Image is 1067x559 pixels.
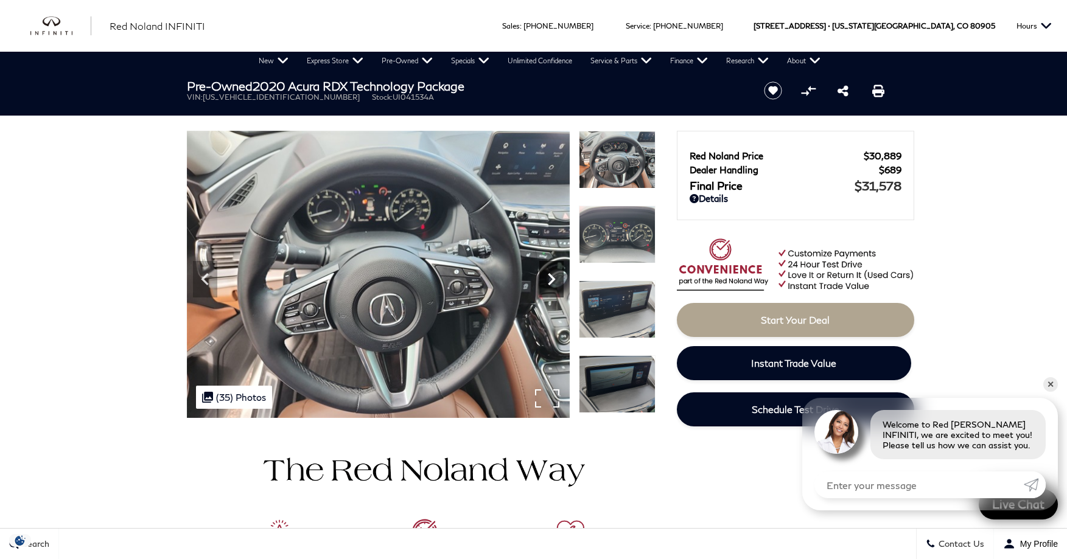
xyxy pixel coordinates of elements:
a: Express Store [298,52,373,70]
section: Click to Open Cookie Consent Modal [6,534,34,547]
div: Next [539,261,564,297]
a: Dealer Handling $689 [690,164,901,175]
a: Unlimited Confidence [499,52,581,70]
a: About [778,52,830,70]
span: Sales [502,21,520,30]
a: Service & Parts [581,52,661,70]
img: Opt-Out Icon [6,534,34,547]
a: Finance [661,52,717,70]
span: Contact Us [936,539,984,549]
a: Submit [1024,471,1046,498]
a: [STREET_ADDRESS] • [US_STATE][GEOGRAPHIC_DATA], CO 80905 [754,21,995,30]
span: Instant Trade Value [751,357,836,369]
span: Service [626,21,649,30]
div: (35) Photos [196,386,272,409]
div: Welcome to Red [PERSON_NAME] INFINITI, we are excited to meet you! Please tell us how we can assi... [870,410,1046,459]
img: Used 2020 Platinum White Pearl Acura Technology Package image 20 [579,206,656,263]
nav: Main Navigation [250,52,830,70]
img: Used 2020 Platinum White Pearl Acura Technology Package image 21 [579,280,656,338]
a: Research [717,52,778,70]
span: Search [19,539,49,549]
a: Specials [442,52,499,70]
img: Agent profile photo [814,410,858,454]
div: Previous [193,261,217,297]
span: Red Noland INFINITI [110,20,205,32]
span: Stock: [372,92,393,102]
strong: Pre-Owned [187,78,253,93]
input: Enter your message [814,471,1024,498]
a: Schedule Test Drive [677,392,914,426]
img: Used 2020 Platinum White Pearl Acura Technology Package image 19 [187,131,570,418]
img: Used 2020 Platinum White Pearl Acura Technology Package image 19 [579,131,656,189]
h1: 2020 Acura RDX Technology Package [187,79,744,92]
span: Final Price [690,179,855,192]
a: Final Price $31,578 [690,178,901,193]
a: [PHONE_NUMBER] [523,21,593,30]
a: Red Noland Price $30,889 [690,150,901,161]
span: My Profile [1015,539,1058,549]
button: Save vehicle [760,81,786,100]
button: Compare Vehicle [799,82,817,100]
a: Start Your Deal [677,303,914,337]
a: Print this Pre-Owned 2020 Acura RDX Technology Package [872,83,884,98]
span: $689 [879,164,901,175]
a: infiniti [30,16,91,36]
span: Start Your Deal [761,314,830,325]
a: Red Noland INFINITI [110,19,205,33]
a: Pre-Owned [373,52,442,70]
img: INFINITI [30,16,91,36]
span: Schedule Test Drive [752,403,839,415]
span: : [649,21,651,30]
span: : [520,21,522,30]
span: UI041534A [393,92,434,102]
span: Dealer Handling [690,164,879,175]
span: $30,889 [864,150,901,161]
a: Details [690,193,901,204]
button: Open user profile menu [994,529,1067,559]
span: Red Noland Price [690,150,864,161]
a: Share this Pre-Owned 2020 Acura RDX Technology Package [838,83,848,98]
a: Instant Trade Value [677,346,911,380]
a: [PHONE_NUMBER] [653,21,723,30]
span: $31,578 [855,178,901,193]
span: [US_VEHICLE_IDENTIFICATION_NUMBER] [203,92,360,102]
a: New [250,52,298,70]
span: VIN: [187,92,203,102]
img: Used 2020 Platinum White Pearl Acura Technology Package image 22 [579,355,656,413]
